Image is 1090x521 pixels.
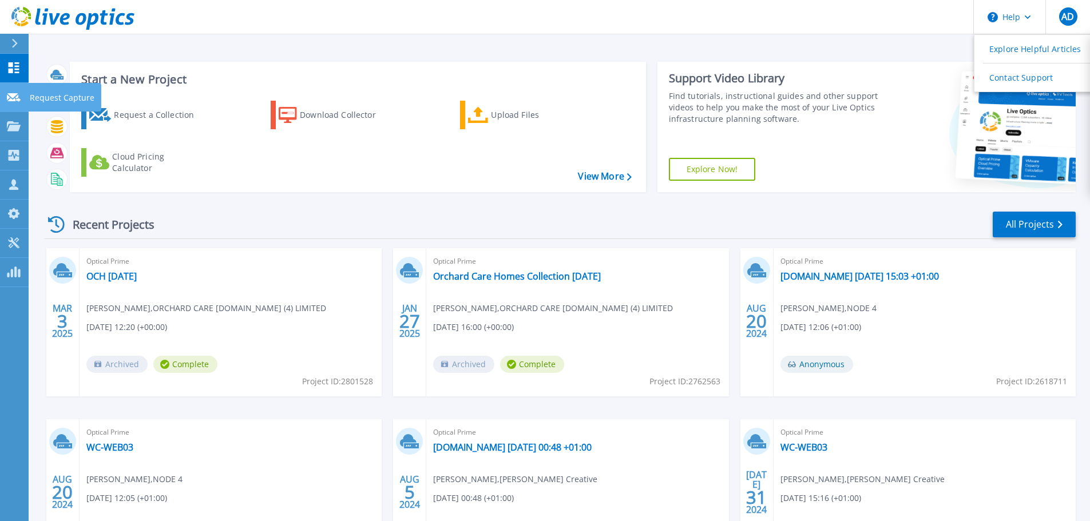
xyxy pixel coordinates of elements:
a: OCH [DATE] [86,271,137,282]
span: Optical Prime [433,426,722,439]
span: Optical Prime [86,255,375,268]
span: Optical Prime [780,255,1069,268]
span: [DATE] 16:00 (+00:00) [433,321,514,333]
span: Complete [500,356,564,373]
a: [DOMAIN_NAME] [DATE] 15:03 +01:00 [780,271,939,282]
span: Project ID: 2618711 [996,375,1067,388]
h3: Start a New Project [81,73,631,86]
span: [DATE] 00:48 (+01:00) [433,492,514,504]
div: MAR 2025 [51,300,73,342]
div: Recent Projects [44,210,170,238]
span: Archived [86,356,148,373]
span: Complete [153,356,217,373]
a: WC-WEB03 [780,442,827,453]
div: AUG 2024 [399,471,421,513]
span: [PERSON_NAME] , NODE 4 [86,473,183,486]
span: [PERSON_NAME] , [PERSON_NAME] Creative [433,473,597,486]
span: 27 [399,316,420,326]
span: Optical Prime [780,426,1069,439]
span: [DATE] 12:06 (+01:00) [780,321,861,333]
a: WC-WEB03 [86,442,133,453]
span: Optical Prime [433,255,722,268]
span: 20 [52,487,73,497]
span: AD [1061,12,1074,21]
a: [DOMAIN_NAME] [DATE] 00:48 +01:00 [433,442,592,453]
a: Cloud Pricing Calculator [81,148,209,177]
span: [PERSON_NAME] , NODE 4 [780,302,877,315]
div: Upload Files [491,104,582,126]
span: [PERSON_NAME] , [PERSON_NAME] Creative [780,473,945,486]
a: Request a Collection [81,101,209,129]
span: [PERSON_NAME] , ORCHARD CARE [DOMAIN_NAME] (4) LIMITED [86,302,326,315]
div: AUG 2024 [746,300,767,342]
div: Request a Collection [114,104,205,126]
span: 20 [746,316,767,326]
span: [DATE] 12:20 (+00:00) [86,321,167,333]
p: Request Capture [30,83,94,113]
div: JAN 2025 [399,300,421,342]
span: Project ID: 2762563 [649,375,720,388]
span: [DATE] 15:16 (+01:00) [780,492,861,504]
span: Optical Prime [86,426,375,439]
a: Explore Now! [669,158,756,181]
div: Support Video Library [669,71,882,86]
div: Download Collector [300,104,391,126]
span: Project ID: 2801528 [302,375,373,388]
span: [DATE] 12:05 (+01:00) [86,492,167,504]
span: 3 [57,316,68,326]
span: Anonymous [780,356,853,373]
a: Orchard Care Homes Collection [DATE] [433,271,601,282]
span: 31 [746,492,767,502]
span: [PERSON_NAME] , ORCHARD CARE [DOMAIN_NAME] (4) LIMITED [433,302,673,315]
a: Download Collector [271,101,398,129]
div: Cloud Pricing Calculator [112,151,204,174]
a: Upload Files [460,101,588,129]
a: All Projects [993,212,1076,237]
span: Archived [433,356,494,373]
span: 5 [405,487,415,497]
div: Find tutorials, instructional guides and other support videos to help you make the most of your L... [669,90,882,125]
div: [DATE] 2024 [746,471,767,513]
a: View More [578,171,631,182]
div: AUG 2024 [51,471,73,513]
